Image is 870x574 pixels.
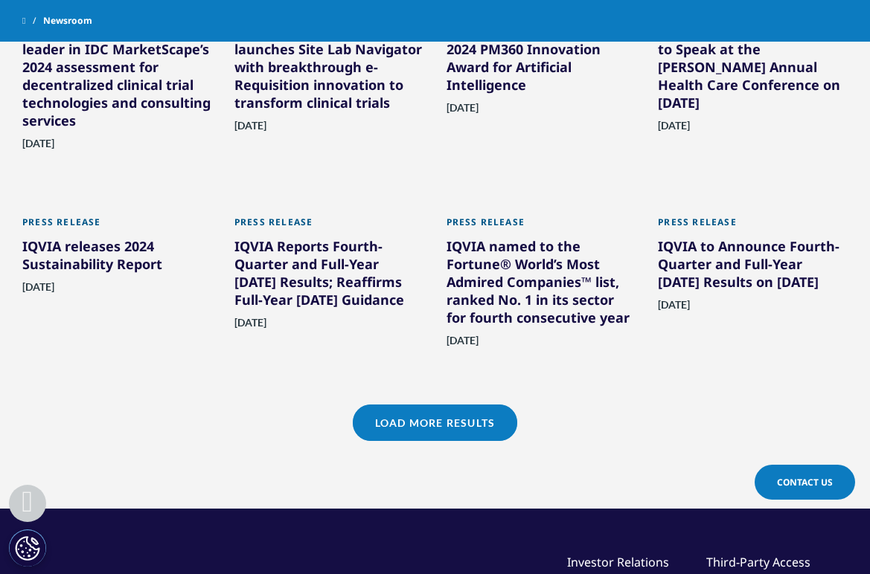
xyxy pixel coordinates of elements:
[234,316,266,338] span: [DATE]
[567,554,669,570] a: Investor Relations
[22,22,212,135] div: IQVIA recognized as a leader in IDC MarketScape’s 2024 assessment for decentralized clinical tria...
[234,237,424,315] div: IQVIA Reports Fourth-Quarter and Full-Year [DATE] Results; Reaffirms Full-Year [DATE] Guidance
[658,237,848,297] div: IQVIA to Announce Fourth-Quarter and Full-Year [DATE] Results on [DATE]
[658,216,848,236] div: Press Release
[22,280,54,302] span: [DATE]
[447,216,636,236] div: Press Release
[706,554,810,570] a: Third-Party Access
[22,216,212,236] div: Press Release
[234,22,424,117] div: IQVIA Laboratories launches Site Lab Navigator with breakthrough e-Requisition innovation to tran...
[9,529,46,567] button: Cookie Settings
[234,119,266,141] span: [DATE]
[447,237,636,332] div: IQVIA named to the Fortune® World’s Most Admired Companies™ list, ranked No. 1 in its sector for ...
[22,237,212,279] div: IQVIA releases 2024 Sustainability Report
[777,476,833,488] span: Contact Us
[43,7,92,34] span: Newsroom
[447,101,479,123] span: [DATE]
[353,404,517,441] a: Load More Results
[755,465,855,500] a: Contact Us
[658,119,690,141] span: [DATE]
[447,22,636,100] div: IQVIA AI Assistant wins 2024 PM360 Innovation Award for Artificial Intelligence
[234,216,424,236] div: Press Release
[447,334,479,355] span: [DATE]
[658,298,690,320] span: [DATE]
[22,137,54,158] span: [DATE]
[658,22,848,117] div: IQVIA CFO [PERSON_NAME] to Speak at the [PERSON_NAME] Annual Health Care Conference on [DATE]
